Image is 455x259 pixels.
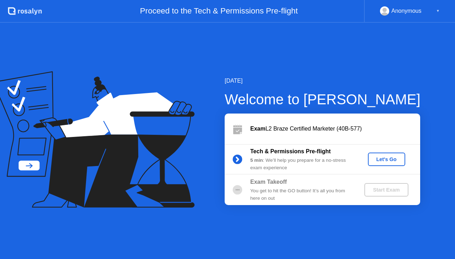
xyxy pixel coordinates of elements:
[250,125,420,133] div: L2 Braze Certified Marketer (40B-577)
[250,148,331,154] b: Tech & Permissions Pre-flight
[371,156,402,162] div: Let's Go
[250,157,353,171] div: : We’ll help you prepare for a no-stress exam experience
[391,6,422,16] div: Anonymous
[225,77,421,85] div: [DATE]
[364,183,408,197] button: Start Exam
[250,187,353,202] div: You get to hit the GO button! It’s all you from here on out
[250,126,266,132] b: Exam
[367,187,405,193] div: Start Exam
[225,89,421,110] div: Welcome to [PERSON_NAME]
[250,179,287,185] b: Exam Takeoff
[436,6,440,16] div: ▼
[368,153,405,166] button: Let's Go
[250,158,263,163] b: 5 min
